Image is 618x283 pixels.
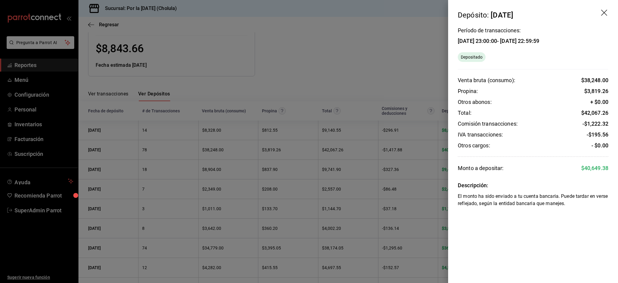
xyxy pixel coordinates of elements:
[458,10,513,21] div: Depósito:
[581,110,608,116] span: $ 42,067.26
[458,88,478,95] div: Propina:
[584,88,608,94] span: $ 3,819.26
[458,77,515,84] div: Venta bruta (consumo):
[458,28,539,33] div: Período de transacciones:
[458,182,608,189] div: Descripción:
[587,131,608,138] span: - $ 195.56
[458,142,490,149] div: Otros cargos:
[458,193,608,207] div: El monto ha sido enviado a tu cuenta bancaria. Puede tardar en verse reflejado, según la entidad ...
[458,52,486,62] div: El monto ha sido enviado a tu cuenta bancaria. Puede tardar en verse reflejado, según la entidad ...
[458,54,485,60] span: Depositado
[491,11,513,19] div: [DATE]
[458,120,518,127] div: Comisión transacciones:
[458,164,503,172] div: Monto a depositar:
[601,10,608,17] button: drag
[582,121,608,127] span: - $ 1,222.32
[581,77,608,83] span: $ 38,248.00
[458,38,539,44] div: [DATE] 23:00:00 - [DATE] 22:59:59
[458,131,503,138] div: IVA transacciones:
[590,98,608,106] div: + $0.00
[581,165,608,171] span: $ 40,649.38
[591,142,608,149] div: - $0.00
[458,109,471,117] div: Total:
[458,98,492,106] div: Otros abonos:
